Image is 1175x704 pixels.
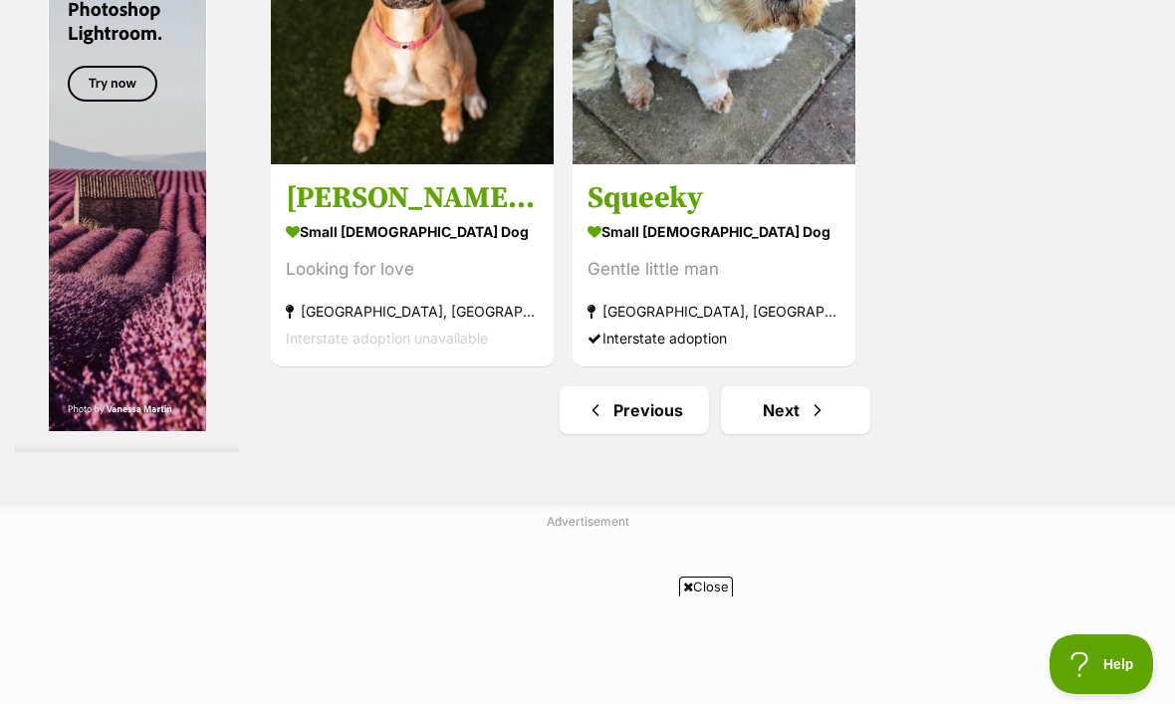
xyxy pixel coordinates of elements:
a: Previous page [560,386,709,434]
iframe: Advertisement [225,604,950,694]
div: Gentle little man [587,256,840,283]
iframe: Help Scout Beacon - Open [1050,634,1155,694]
strong: [GEOGRAPHIC_DATA], [GEOGRAPHIC_DATA] [286,298,539,325]
strong: small [DEMOGRAPHIC_DATA] Dog [286,217,539,246]
strong: [GEOGRAPHIC_DATA], [GEOGRAPHIC_DATA] [587,298,840,325]
span: Close [679,577,733,596]
div: Looking for love [286,256,539,283]
nav: Pagination [269,386,1160,434]
a: Next page [721,386,870,434]
div: Interstate adoption [587,325,840,352]
span: Interstate adoption unavailable [286,330,488,347]
h3: Squeeky [587,179,840,217]
a: [PERSON_NAME] imp 1582 small [DEMOGRAPHIC_DATA] Dog Looking for love [GEOGRAPHIC_DATA], [GEOGRAPH... [271,164,554,366]
a: Squeeky small [DEMOGRAPHIC_DATA] Dog Gentle little man [GEOGRAPHIC_DATA], [GEOGRAPHIC_DATA] Inter... [573,164,855,366]
h3: [PERSON_NAME] imp 1582 [286,179,539,217]
strong: small [DEMOGRAPHIC_DATA] Dog [587,217,840,246]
